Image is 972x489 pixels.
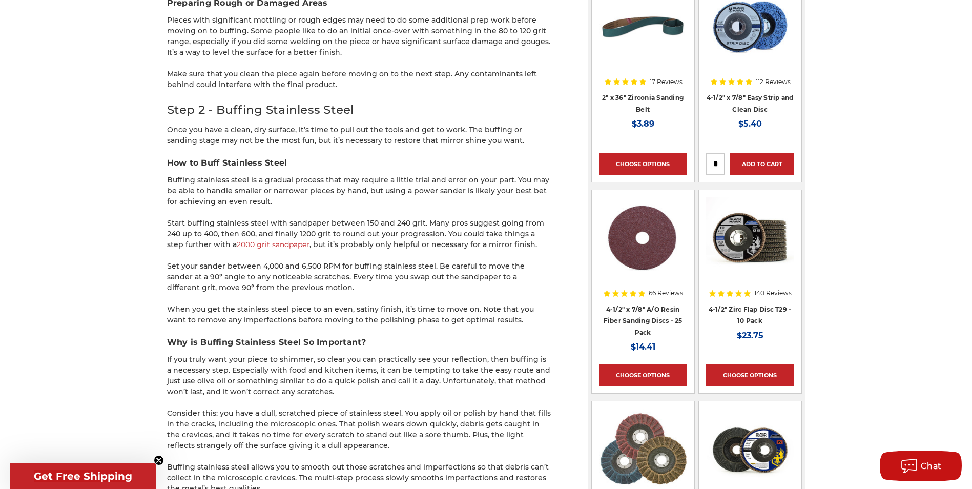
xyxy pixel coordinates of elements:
a: Choose Options [706,364,794,386]
span: $5.40 [738,119,762,129]
a: 4.5" Black Hawk Zirconia Flap Disc 10 Pack [706,197,794,313]
a: 4.5 inch resin fiber disc [599,197,687,313]
a: Choose Options [599,364,687,386]
img: 4.5 inch resin fiber disc [599,197,687,279]
p: Set your sander between 4,000 and 6,500 RPM for buffing stainless steel. Be careful to move the s... [167,261,551,293]
span: Chat [921,461,942,471]
a: 4-1/2" x 7/8" A/O Resin Fiber Sanding Discs - 25 Pack [604,305,683,336]
button: Close teaser [154,455,164,465]
img: 4.5" Black Hawk Zirconia Flap Disc 10 Pack [706,197,794,279]
span: Get Free Shipping [34,470,132,482]
p: Start buffing stainless steel with sandpaper between 150 and 240 grit. Many pros suggest going fr... [167,218,551,250]
h3: Why is Buffing Stainless Steel So Important? [167,336,551,349]
a: Add to Cart [730,153,794,175]
h3: How to Buff Stainless Steel [167,157,551,169]
a: Choose Options [599,153,687,175]
a: 2000 grit sandpaper [237,240,309,249]
a: 2" x 36" Zirconia Sanding Belt [602,94,684,113]
p: Make sure that you clean the piece again before moving on to the next step. Any contaminants left... [167,69,551,90]
p: Once you have a clean, dry surface, it’s time to pull out the tools and get to work. The buffing ... [167,125,551,146]
a: 4-1/2" x 7/8" Easy Strip and Clean Disc [707,94,794,113]
p: If you truly want your piece to shimmer, so clear you can practically see your reflection, then b... [167,354,551,397]
span: $3.89 [632,119,654,129]
p: Consider this: you have a dull, scratched piece of stainless steel. You apply oil or polish by ha... [167,408,551,451]
p: Buffing stainless steel is a gradual process that may require a little trial and error on your pa... [167,175,551,207]
button: Chat [880,451,962,481]
div: Get Free ShippingClose teaser [10,463,156,489]
span: $23.75 [737,331,763,340]
p: Pieces with significant mottling or rough edges may need to do some additional prep work before m... [167,15,551,58]
h2: Step 2 - Buffing Stainless Steel [167,101,551,119]
p: When you get the stainless steel piece to an even, satiny finish, it’s time to move on. Note that... [167,304,551,325]
span: $14.41 [631,342,655,352]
